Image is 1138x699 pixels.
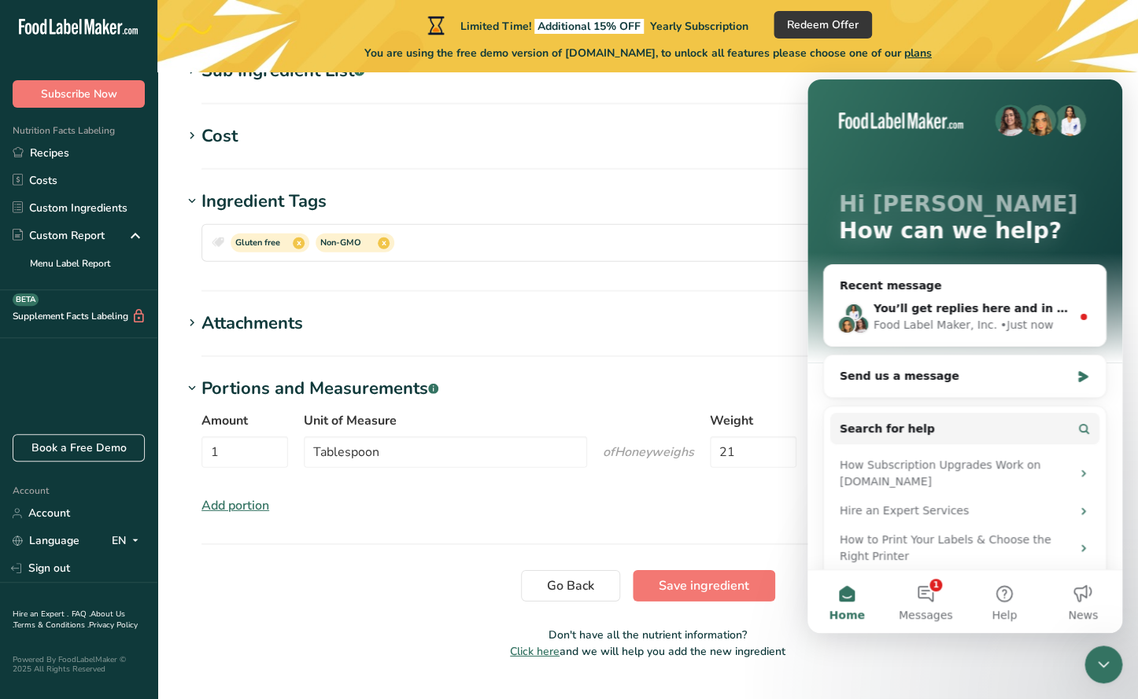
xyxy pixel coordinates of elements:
div: How to Print Your Labels & Choose the Right Printer [32,452,264,485]
span: Redeem Offer [787,17,859,33]
a: Terms & Conditions . [13,620,89,631]
span: Help [184,530,209,541]
button: Help [157,491,236,554]
div: Powered By FoodLabelMaker © 2025 All Rights Reserved [13,655,145,674]
button: Search for help [23,333,292,365]
div: Add portion [201,496,269,515]
label: Unit of Measure [304,411,587,430]
a: Language [13,527,79,554]
p: and we will help you add the new ingredient [183,643,1113,660]
div: How Subscription Upgrades Work on [DOMAIN_NAME] [32,377,264,410]
div: Limited Time! [424,16,748,35]
button: Save ingredient [633,570,775,602]
span: x [293,237,305,249]
span: Click here [510,644,560,659]
button: Messages [79,491,157,554]
span: Go Back [547,576,594,595]
iframe: Intercom live chat [1084,646,1122,683]
label: Amount [201,411,288,430]
div: Send us a message [32,289,263,305]
span: Subscribe Now [41,86,117,102]
a: Book a Free Demo [13,434,145,462]
a: Hire an Expert . [13,609,68,620]
span: Messages [91,530,146,541]
span: Yearly Subscription [650,19,748,34]
button: Redeem Offer [774,11,872,39]
div: Attachments [201,311,303,337]
div: Send us a message [16,275,299,318]
p: Don't have all the nutrient information? [183,627,1113,643]
span: Search for help [32,341,127,358]
div: Hire an Expert Services [32,423,264,440]
label: Weight [710,411,796,430]
span: Gluten free [235,237,290,250]
a: About Us . [13,609,125,631]
div: EN [112,532,145,550]
span: plans [904,46,932,61]
a: FAQ . [72,609,91,620]
span: You are using the free demo version of [DOMAIN_NAME], to unlock all features please choose one of... [364,45,932,61]
span: Save ingredient [659,576,749,595]
span: News [260,530,290,541]
div: BETA [13,293,39,306]
div: Food Label Maker, Inc. [66,237,190,254]
button: Subscribe Now [13,80,145,108]
div: How to Print Your Labels & Choose the Right Printer [23,446,292,491]
span: s [688,443,694,461]
button: Go Back [521,570,620,602]
div: How Subscription Upgrades Work on [DOMAIN_NAME] [23,371,292,417]
i: of weigh [603,443,694,461]
span: You’ll get replies here and in your email: ✉️ [EMAIL_ADDRESS][DOMAIN_NAME] Our usual reply time 🕒... [66,223,796,235]
span: Honey [615,443,652,461]
div: Portions and Measurements [201,376,438,402]
div: Custom Report [13,227,105,244]
button: News [236,491,315,554]
span: x [378,237,390,249]
div: Cost [201,123,238,149]
iframe: Intercom live chat [807,79,1122,633]
a: Privacy Policy [89,620,138,631]
button: Gluten free x Non-GMO x [201,224,1094,262]
div: • Just now [193,237,246,254]
span: Additional 15% OFF [534,19,644,34]
div: Ingredient Tags [201,189,327,215]
div: Hire an Expert Services [23,417,292,446]
span: Non-GMO [320,237,375,250]
input: Unit of Measure (ex. Tablespoon, cup, Oz…etc) [304,436,587,468]
span: Home [21,530,57,541]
